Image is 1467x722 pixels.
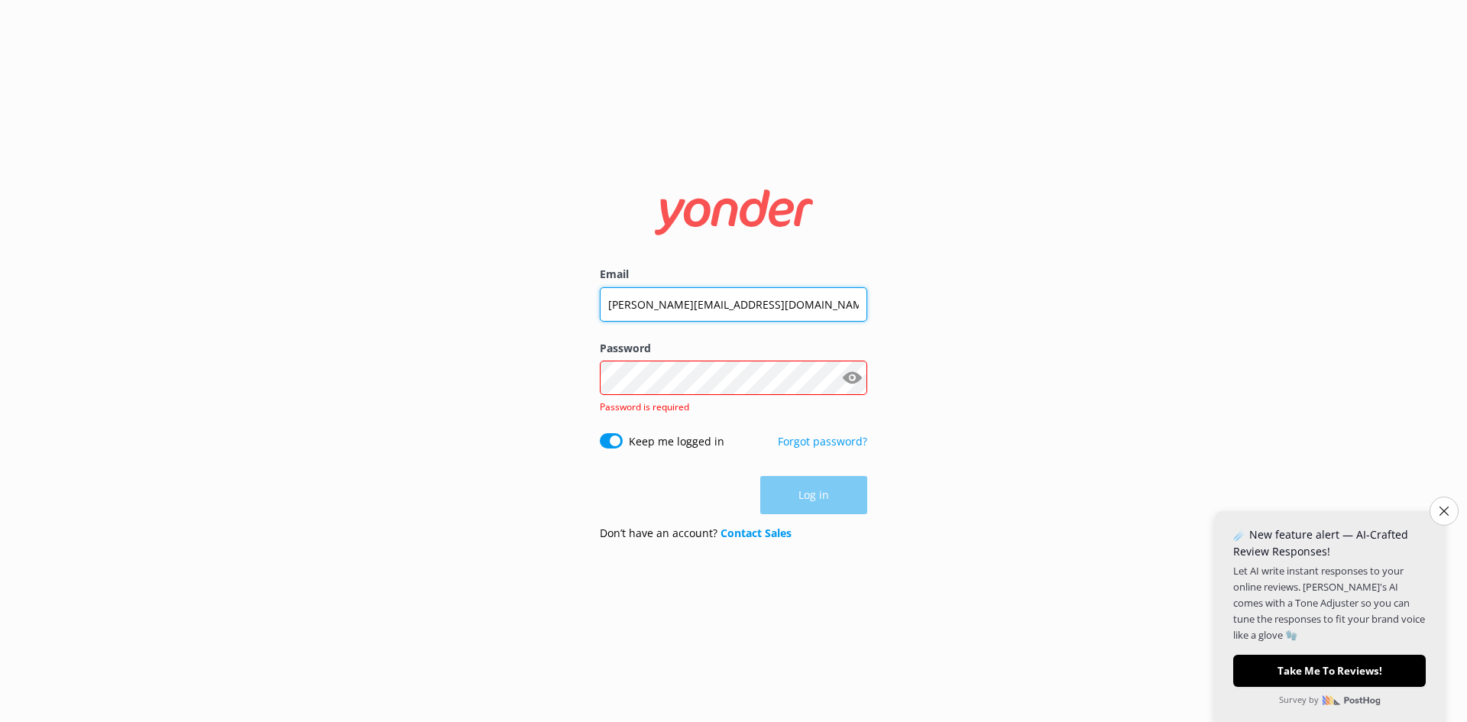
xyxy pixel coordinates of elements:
[600,340,867,357] label: Password
[721,526,792,540] a: Contact Sales
[600,525,792,542] p: Don’t have an account?
[778,434,867,448] a: Forgot password?
[600,400,689,413] span: Password is required
[837,363,867,393] button: Show password
[629,433,724,450] label: Keep me logged in
[600,266,867,283] label: Email
[600,287,867,322] input: user@emailaddress.com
